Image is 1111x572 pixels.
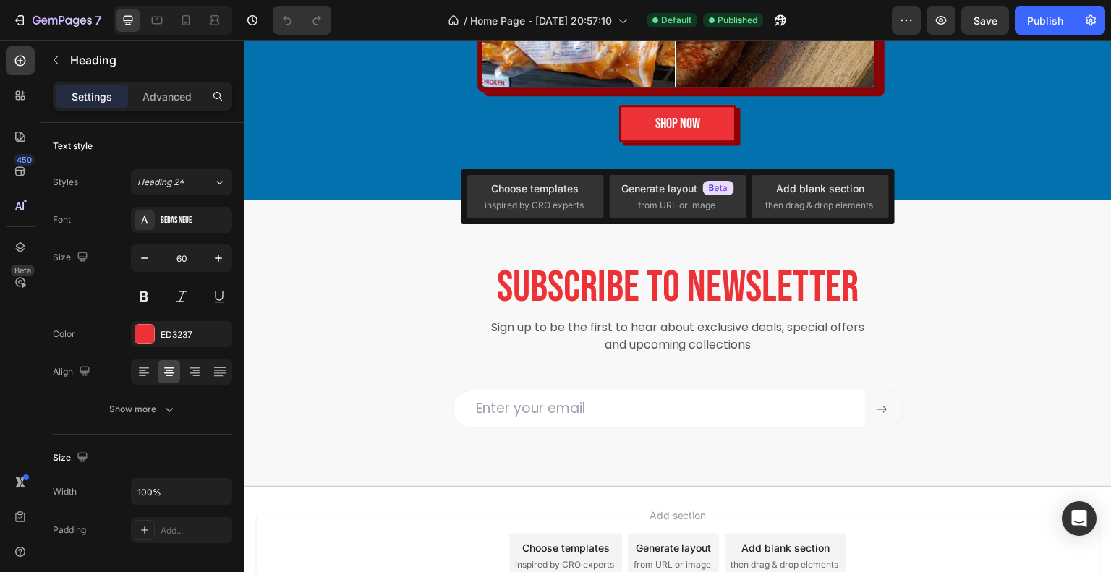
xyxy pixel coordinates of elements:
[1027,13,1063,28] div: Publish
[278,500,366,515] div: Choose templates
[271,518,370,531] span: inspired by CRO experts
[6,6,108,35] button: 7
[95,12,101,29] p: 7
[53,485,77,498] div: Width
[776,181,864,196] div: Add blank section
[70,51,226,69] p: Heading
[53,396,232,422] button: Show more
[487,518,595,531] span: then drag & drop elements
[53,362,93,382] div: Align
[142,89,192,104] p: Advanced
[132,479,231,505] input: Auto
[400,467,469,482] span: Add section
[53,248,91,268] div: Size
[412,70,456,96] p: SHOP NOW
[161,328,229,341] div: ED3237
[11,265,35,276] div: Beta
[131,169,232,195] button: Heading 2*
[621,181,734,196] div: Generate layout
[53,140,93,153] div: Text style
[109,402,176,417] div: Show more
[208,349,621,388] input: Enter your email
[392,500,468,515] div: Generate layout
[53,448,91,468] div: Size
[661,14,691,27] span: Default
[718,14,757,27] span: Published
[485,199,584,212] span: inspired by CRO experts
[53,213,71,226] div: Font
[464,13,467,28] span: /
[638,199,715,212] span: from URL or image
[137,176,184,189] span: Heading 2*
[273,6,331,35] div: Undo/Redo
[53,524,86,537] div: Padding
[491,181,579,196] div: Choose templates
[961,6,1009,35] button: Save
[765,199,873,212] span: then drag & drop elements
[53,176,78,189] div: Styles
[974,14,997,27] span: Save
[470,13,612,28] span: Home Page - [DATE] 20:57:10
[498,500,586,515] div: Add blank section
[161,524,229,537] div: Add...
[53,328,75,341] div: Color
[1062,501,1097,536] div: Open Intercom Messenger
[375,64,493,102] button: <p>SHOP NOW</p>
[244,40,1111,572] iframe: Design area
[72,89,112,104] p: Settings
[11,218,857,277] h2: Subscribe to newsletter
[14,154,35,166] div: 450
[161,214,229,227] div: Bebas Neue
[1015,6,1076,35] button: Publish
[244,278,624,313] p: Sign up to be the first to hear about exclusive deals, special offers and upcoming collections
[390,518,467,531] span: from URL or image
